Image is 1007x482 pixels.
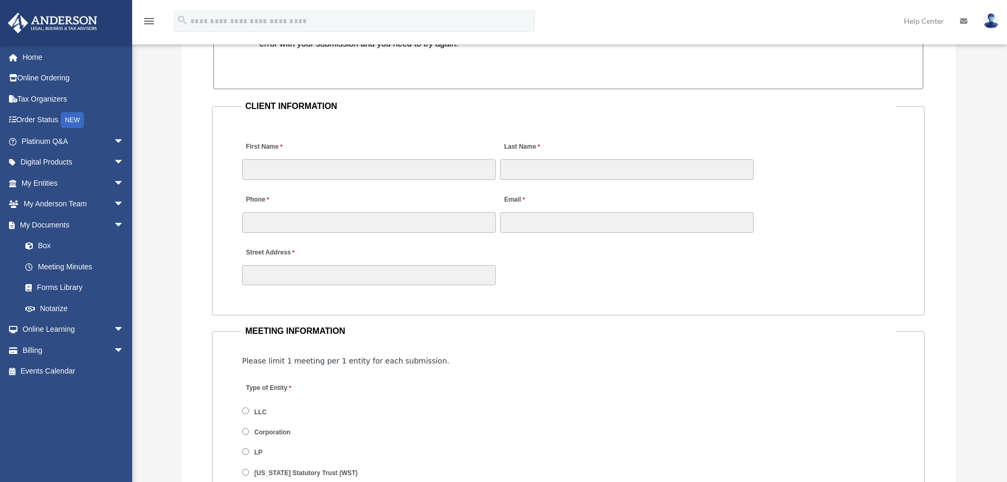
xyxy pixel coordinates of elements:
div: NEW [61,112,84,128]
label: Email [500,193,527,207]
a: My Documentsarrow_drop_down [7,214,140,235]
a: Meeting Minutes [15,256,135,277]
label: Type of Entity [242,381,343,396]
a: Digital Productsarrow_drop_down [7,152,140,173]
a: My Entitiesarrow_drop_down [7,172,140,194]
i: search [177,14,188,26]
a: Home [7,47,140,68]
a: Events Calendar [7,361,140,382]
img: User Pic [983,13,999,29]
legend: CLIENT INFORMATION [241,99,895,114]
legend: MEETING INFORMATION [241,324,895,339]
a: Platinum Q&Aarrow_drop_down [7,131,140,152]
label: [US_STATE] Statutory Trust (WST) [251,468,362,478]
label: Last Name [500,140,542,154]
label: Street Address [242,246,343,260]
a: Order StatusNEW [7,110,140,131]
a: Billingarrow_drop_down [7,340,140,361]
span: arrow_drop_down [114,152,135,174]
label: LP [251,448,266,458]
span: arrow_drop_down [114,214,135,236]
label: First Name [242,140,285,154]
a: Online Learningarrow_drop_down [7,319,140,340]
img: Anderson Advisors Platinum Portal [5,13,100,33]
a: Notarize [15,298,140,319]
span: arrow_drop_down [114,340,135,361]
span: arrow_drop_down [114,172,135,194]
a: menu [143,19,155,28]
a: Forms Library [15,277,140,298]
label: Corporation [251,428,294,438]
span: arrow_drop_down [114,319,135,341]
i: menu [143,15,155,28]
label: LLC [251,407,271,417]
a: Box [15,235,140,257]
span: arrow_drop_down [114,131,135,152]
a: Online Ordering [7,68,140,89]
label: Phone [242,193,272,207]
span: Please limit 1 meeting per 1 entity for each submission. [242,357,449,365]
a: My Anderson Teamarrow_drop_down [7,194,140,215]
span: arrow_drop_down [114,194,135,215]
a: Tax Organizers [7,88,140,110]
